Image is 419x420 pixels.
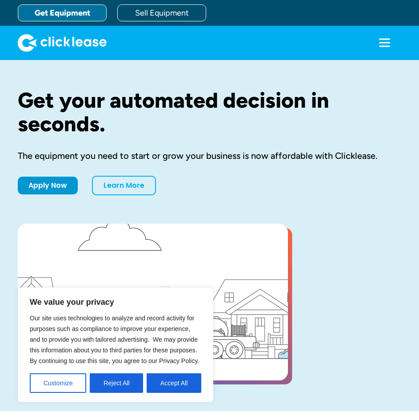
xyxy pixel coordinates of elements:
a: Learn More [92,176,156,195]
p: We value your privacy [30,297,201,307]
a: Apply Now [18,177,78,194]
div: menu [367,26,401,60]
div: The equipment you need to start or grow your business is now affordable with Clicklease. [18,150,401,162]
a: Sell Equipment [117,4,206,21]
button: Customize [30,373,86,393]
h1: Get your automated decision in seconds. [18,89,401,136]
a: open lightbox [18,224,288,380]
div: We value your privacy [18,287,213,402]
button: Accept All [147,373,201,393]
a: home [18,34,107,52]
a: Get Equipment [18,4,107,21]
img: Clicklease logo [18,34,107,52]
img: Blue play button logo on a light blue circular background [153,286,177,311]
button: Reject All [90,373,143,393]
span: Our site uses technologies to analyze and record activity for purposes such as compliance to impr... [30,315,199,364]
